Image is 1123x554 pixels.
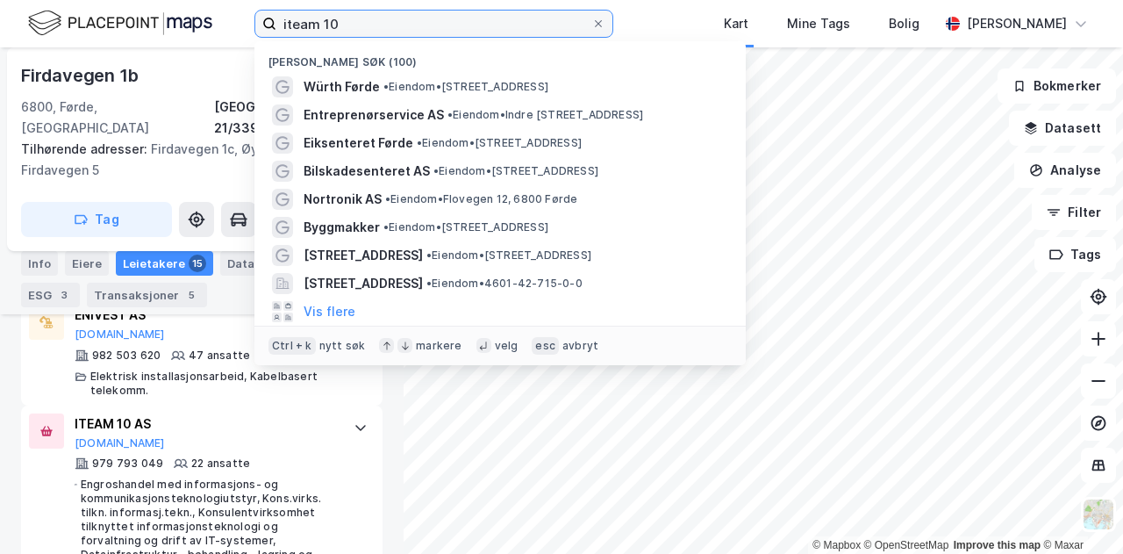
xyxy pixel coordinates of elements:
span: [STREET_ADDRESS] [304,245,423,266]
span: • [383,220,389,234]
button: Datasett [1009,111,1116,146]
div: Mine Tags [787,13,850,34]
span: • [417,136,422,149]
span: Eiendom • [STREET_ADDRESS] [417,136,582,150]
div: [PERSON_NAME] [967,13,1067,34]
span: Eiksenteret Førde [304,133,413,154]
span: Entreprenørservice AS [304,104,444,126]
div: Kontrollprogram for chat [1035,470,1123,554]
span: Byggmakker [304,217,380,238]
span: Eiendom • Indre [STREET_ADDRESS] [447,108,643,122]
div: 979 793 049 [92,457,163,471]
span: Eiendom • [STREET_ADDRESS] [426,248,591,263]
div: Firdavegen 1b [21,61,141,90]
span: Eiendom • 4601-42-715-0-0 [426,277,583,291]
div: esc [532,337,559,355]
div: [GEOGRAPHIC_DATA], 21/339 [214,97,383,139]
div: ITEAM 10 AS [75,414,336,435]
div: avbryt [562,339,598,353]
span: Eiendom • Flovegen 12, 6800 Førde [385,192,577,206]
a: OpenStreetMap [864,539,949,551]
div: Bolig [889,13,919,34]
div: 22 ansatte [191,457,250,471]
input: Søk på adresse, matrikkel, gårdeiere, leietakere eller personer [276,11,591,37]
div: Elektrisk installasjonsarbeid, Kabelbasert telekomm. [90,370,336,398]
img: logo.f888ab2527a4732fd821a326f86c7f29.svg [28,8,212,39]
div: 15 [189,255,206,272]
div: [PERSON_NAME] søk (100) [254,41,746,73]
button: Bokmerker [998,68,1116,104]
button: Analyse [1014,153,1116,188]
button: [DOMAIN_NAME] [75,436,165,450]
div: 6800, Førde, [GEOGRAPHIC_DATA] [21,97,214,139]
div: ESG [21,283,80,307]
iframe: Chat Widget [1035,470,1123,554]
div: nytt søk [319,339,366,353]
span: Eiendom • [STREET_ADDRESS] [433,164,598,178]
div: Firdavegen 1c, Øyrane 4, Firdavegen 5 [21,139,368,181]
div: Kart [724,13,748,34]
span: • [426,277,432,290]
div: markere [416,339,461,353]
div: Transaksjoner [87,283,207,307]
div: 3 [55,286,73,304]
span: Tilhørende adresser: [21,141,151,156]
div: Ctrl + k [268,337,316,355]
button: [DOMAIN_NAME] [75,327,165,342]
span: • [447,108,453,121]
span: Bilskadesenteret AS [304,161,430,182]
div: 5 [182,286,200,304]
span: Eiendom • [STREET_ADDRESS] [383,220,548,234]
a: Improve this map [954,539,1041,551]
div: ENIVEST AS [75,305,336,326]
span: • [385,192,390,205]
span: • [426,248,432,262]
div: 982 503 620 [92,349,161,363]
button: Tags [1034,237,1116,272]
div: Leietakere [116,251,213,276]
div: Eiere [65,251,109,276]
div: 47 ansatte [189,349,250,363]
span: Eiendom • [STREET_ADDRESS] [383,80,548,94]
span: Nortronik AS [304,189,382,210]
div: Info [21,251,58,276]
span: • [383,80,389,93]
span: • [433,164,439,177]
a: Mapbox [812,539,861,551]
span: [STREET_ADDRESS] [304,273,423,294]
button: Tag [21,202,172,237]
button: Filter [1032,195,1116,230]
span: Würth Førde [304,76,380,97]
div: velg [495,339,519,353]
div: Datasett [220,251,286,276]
button: Vis flere [304,301,355,322]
